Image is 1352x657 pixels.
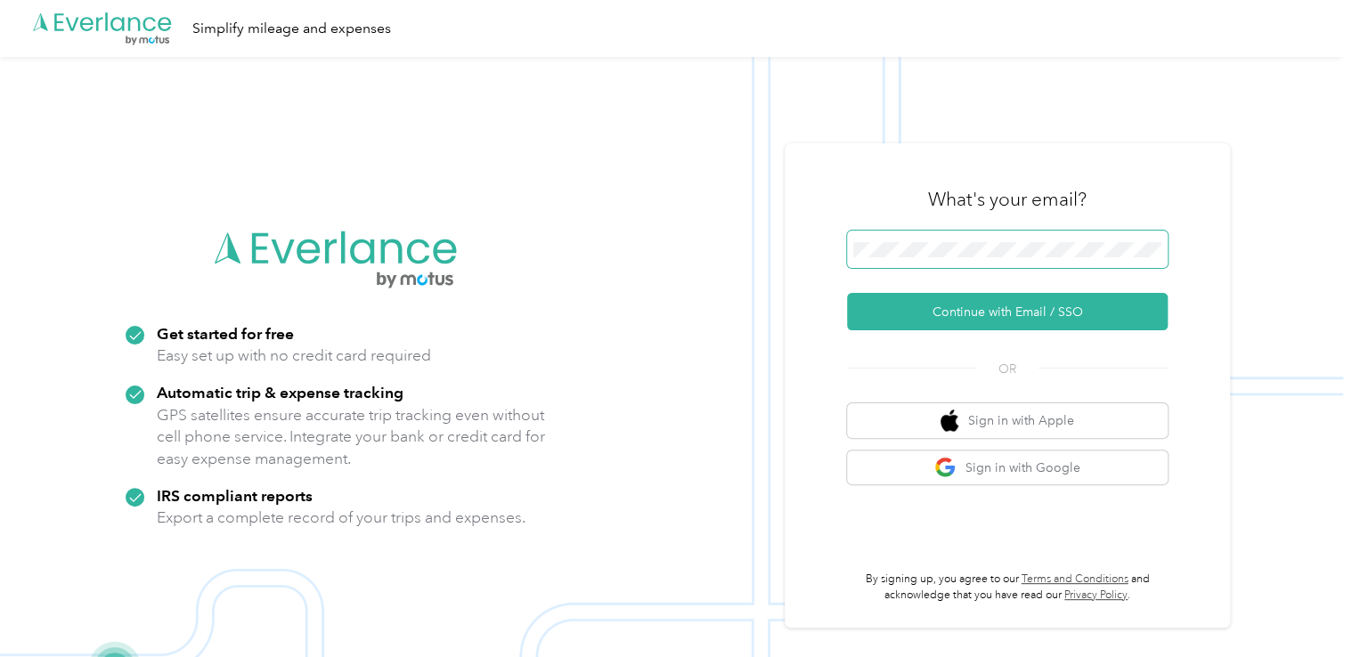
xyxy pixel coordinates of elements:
img: google logo [934,457,957,479]
strong: Get started for free [157,324,294,343]
p: By signing up, you agree to our and acknowledge that you have read our . [847,572,1168,603]
div: Simplify mileage and expenses [192,18,391,40]
p: GPS satellites ensure accurate trip tracking even without cell phone service. Integrate your bank... [157,404,546,470]
img: apple logo [941,410,958,432]
button: apple logoSign in with Apple [847,403,1168,438]
span: OR [976,360,1038,378]
p: Export a complete record of your trips and expenses. [157,507,525,529]
button: google logoSign in with Google [847,450,1168,485]
a: Terms and Conditions [1022,572,1128,586]
strong: IRS compliant reports [157,486,313,505]
h3: What's your email? [928,187,1087,212]
button: Continue with Email / SSO [847,293,1168,330]
strong: Automatic trip & expense tracking [157,383,403,401]
a: Privacy Policy [1064,588,1128,602]
p: Easy set up with no credit card required [157,345,431,367]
